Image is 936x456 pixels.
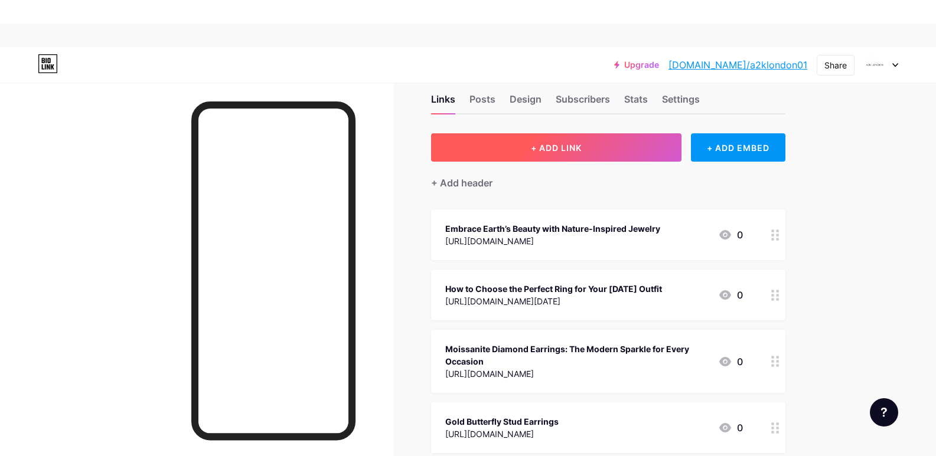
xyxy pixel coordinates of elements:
div: Embrace Earth’s Beauty with Nature-Inspired Jewelry [445,222,660,235]
div: 0 [718,355,743,369]
div: + Add header [431,176,493,190]
a: Upgrade [614,60,659,70]
div: 0 [718,421,743,435]
div: [URL][DOMAIN_NAME] [445,428,559,440]
div: Share [824,59,847,71]
div: 0 [718,228,743,242]
div: Moissanite Diamond Earrings: The Modern Sparkle for Every Occasion [445,343,709,368]
div: Stats [624,92,648,113]
div: [URL][DOMAIN_NAME] [445,235,660,247]
button: + ADD LINK [431,133,682,162]
div: Posts [469,92,495,113]
a: [DOMAIN_NAME]/a2klondon01 [668,58,807,72]
div: Design [510,92,542,113]
div: How to Choose the Perfect Ring for Your [DATE] Outfit [445,283,662,295]
div: Subscribers [556,92,610,113]
div: [URL][DOMAIN_NAME] [445,368,709,380]
div: Gold Butterfly Stud Earrings [445,415,559,428]
div: Settings [662,92,700,113]
div: [URL][DOMAIN_NAME][DATE] [445,295,662,307]
div: + ADD EMBED [691,133,785,162]
img: a2klondon01 [863,54,886,76]
div: Links [431,92,455,113]
span: + ADD LINK [531,143,582,153]
div: 0 [718,288,743,302]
